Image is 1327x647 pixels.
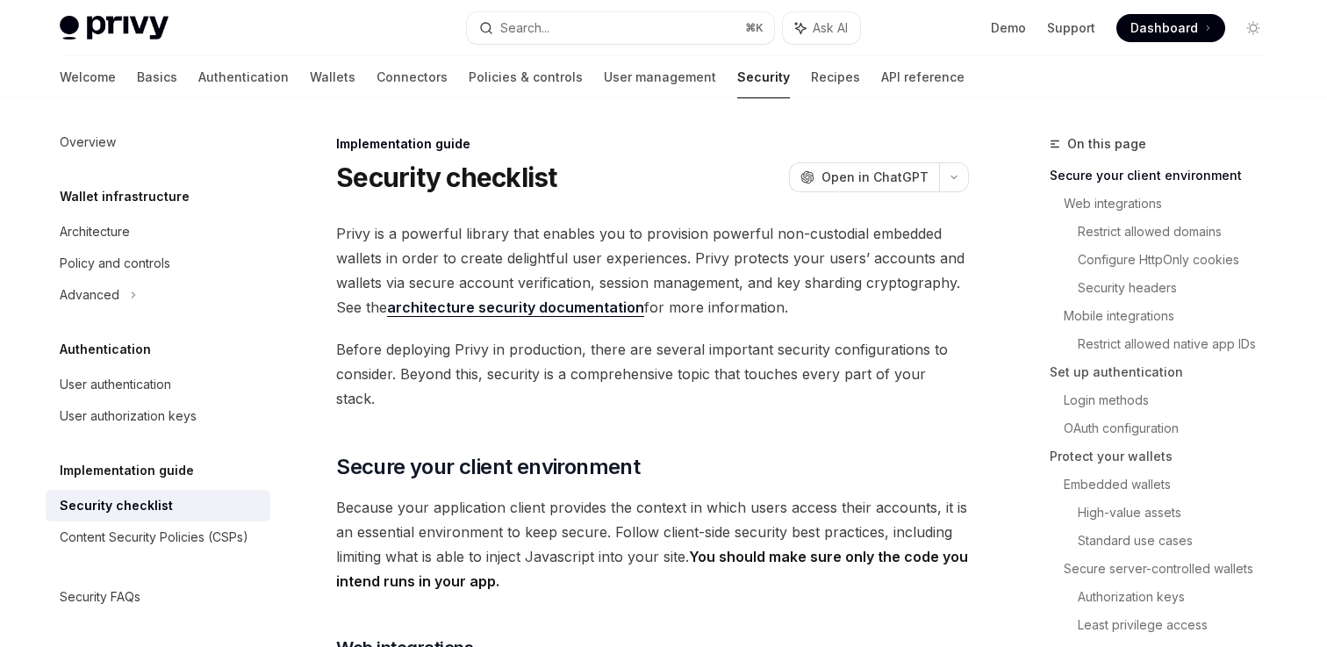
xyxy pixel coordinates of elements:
img: light logo [60,16,169,40]
a: Restrict allowed native app IDs [1078,330,1281,358]
a: Authorization keys [1078,583,1281,611]
span: Dashboard [1130,19,1198,37]
a: Connectors [377,56,448,98]
span: Because your application client provides the context in which users access their accounts, it is ... [336,495,969,593]
button: Search...⌘K [467,12,774,44]
div: Security checklist [60,495,173,516]
a: Configure HttpOnly cookies [1078,246,1281,274]
a: Wallets [310,56,355,98]
span: Before deploying Privy in production, there are several important security configurations to cons... [336,337,969,411]
div: Policy and controls [60,253,170,274]
span: Ask AI [813,19,848,37]
a: Policies & controls [469,56,583,98]
span: ⌘ K [745,21,764,35]
a: Welcome [60,56,116,98]
a: High-value assets [1078,499,1281,527]
a: Secure your client environment [1050,162,1281,190]
a: Least privilege access [1078,611,1281,639]
div: User authorization keys [60,406,197,427]
a: Mobile integrations [1064,302,1281,330]
a: architecture security documentation [387,298,644,317]
div: Overview [60,132,116,153]
a: Basics [137,56,177,98]
a: Content Security Policies (CSPs) [46,521,270,553]
h5: Authentication [60,339,151,360]
span: Privy is a powerful library that enables you to provision powerful non-custodial embedded wallets... [336,221,969,320]
a: User management [604,56,716,98]
a: Security checklist [46,490,270,521]
a: Recipes [811,56,860,98]
h5: Wallet infrastructure [60,186,190,207]
a: Security headers [1078,274,1281,302]
a: Restrict allowed domains [1078,218,1281,246]
h1: Security checklist [336,162,557,193]
a: Standard use cases [1078,527,1281,555]
a: Security [737,56,790,98]
div: Search... [500,18,549,39]
a: Support [1047,19,1095,37]
a: User authentication [46,369,270,400]
span: Secure your client environment [336,453,640,481]
a: Dashboard [1116,14,1225,42]
a: Architecture [46,216,270,248]
a: User authorization keys [46,400,270,432]
a: Overview [46,126,270,158]
div: User authentication [60,374,171,395]
button: Ask AI [783,12,860,44]
div: Content Security Policies (CSPs) [60,527,248,548]
a: OAuth configuration [1064,414,1281,442]
a: Set up authentication [1050,358,1281,386]
a: Authentication [198,56,289,98]
a: Web integrations [1064,190,1281,218]
a: Demo [991,19,1026,37]
span: On this page [1067,133,1146,155]
span: Open in ChatGPT [821,169,929,186]
a: Protect your wallets [1050,442,1281,471]
div: Implementation guide [336,135,969,153]
button: Open in ChatGPT [789,162,939,192]
button: Toggle dark mode [1239,14,1267,42]
a: Security FAQs [46,581,270,613]
a: Embedded wallets [1064,471,1281,499]
a: Secure server-controlled wallets [1064,555,1281,583]
a: API reference [881,56,965,98]
h5: Implementation guide [60,460,194,481]
a: Login methods [1064,386,1281,414]
div: Advanced [60,284,119,306]
div: Architecture [60,221,130,242]
a: Policy and controls [46,248,270,279]
div: Security FAQs [60,586,140,607]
